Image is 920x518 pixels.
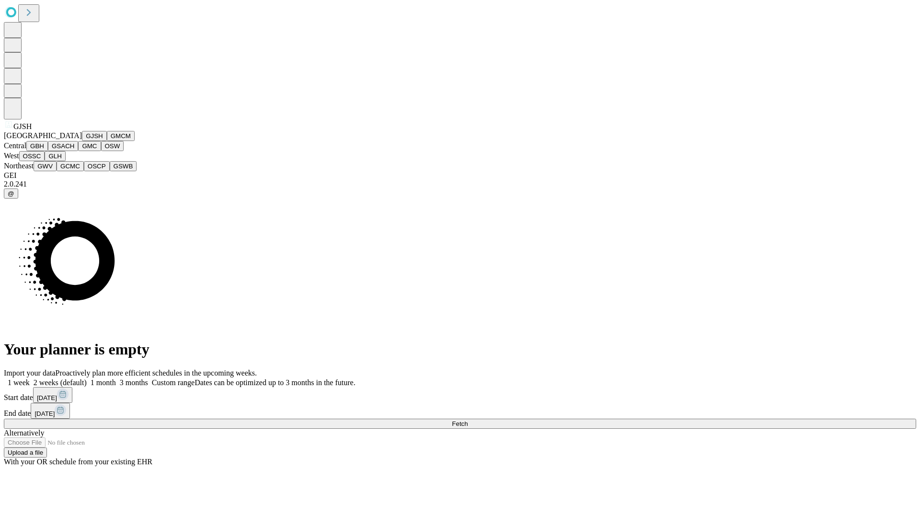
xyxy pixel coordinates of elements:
[4,131,82,140] span: [GEOGRAPHIC_DATA]
[110,161,137,171] button: GSWB
[78,141,101,151] button: GMC
[4,419,916,429] button: Fetch
[107,131,135,141] button: GMCM
[19,151,45,161] button: OSSC
[4,447,47,458] button: Upload a file
[82,131,107,141] button: GJSH
[56,369,257,377] span: Proactively plan more efficient schedules in the upcoming weeks.
[152,378,195,387] span: Custom range
[34,161,57,171] button: GWV
[33,387,72,403] button: [DATE]
[34,378,87,387] span: 2 weeks (default)
[26,141,48,151] button: GBH
[34,410,55,417] span: [DATE]
[31,403,70,419] button: [DATE]
[4,152,19,160] span: West
[4,180,916,188] div: 2.0.241
[84,161,110,171] button: OSCP
[4,188,18,199] button: @
[4,369,56,377] span: Import your data
[37,394,57,401] span: [DATE]
[101,141,124,151] button: OSW
[4,162,34,170] span: Northeast
[120,378,148,387] span: 3 months
[4,429,44,437] span: Alternatively
[91,378,116,387] span: 1 month
[452,420,468,427] span: Fetch
[8,378,30,387] span: 1 week
[57,161,84,171] button: GCMC
[195,378,355,387] span: Dates can be optimized up to 3 months in the future.
[4,171,916,180] div: GEI
[4,341,916,358] h1: Your planner is empty
[45,151,65,161] button: GLH
[13,122,32,130] span: GJSH
[4,458,152,466] span: With your OR schedule from your existing EHR
[8,190,14,197] span: @
[48,141,78,151] button: GSACH
[4,403,916,419] div: End date
[4,141,26,150] span: Central
[4,387,916,403] div: Start date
